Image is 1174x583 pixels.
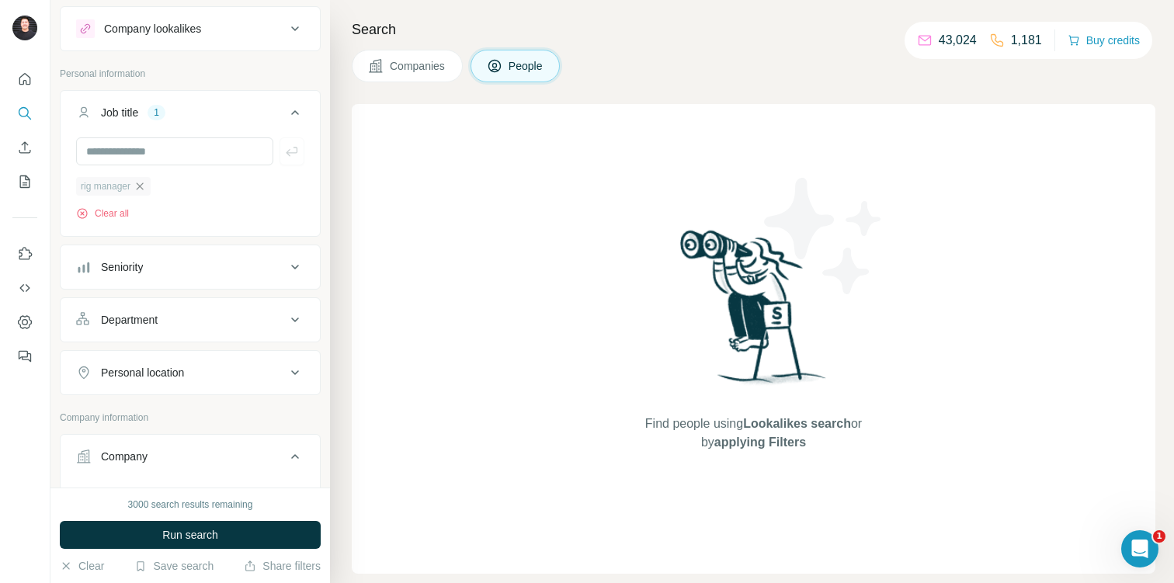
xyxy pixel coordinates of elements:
div: Select a company name or website [76,481,304,501]
span: 1 [1153,530,1165,543]
img: Avatar [12,16,37,40]
button: Company [61,438,320,481]
iframe: Intercom live chat [1121,530,1158,567]
button: Run search [60,521,321,549]
p: Personal information [60,67,321,81]
div: 1 [148,106,165,120]
button: Save search [134,558,214,574]
span: applying Filters [714,436,806,449]
img: Surfe Illustration - Woman searching with binoculars [673,226,835,399]
div: Personal location [101,365,184,380]
button: Enrich CSV [12,134,37,161]
span: rig manager [81,179,130,193]
button: Clear [60,558,104,574]
div: Company lookalikes [104,21,201,36]
p: 43,024 [939,31,977,50]
div: Seniority [101,259,143,275]
button: Use Surfe API [12,274,37,302]
span: People [509,58,544,74]
div: Job title [101,105,138,120]
button: Feedback [12,342,37,370]
button: My lists [12,168,37,196]
button: Buy credits [1068,29,1140,51]
button: Personal location [61,354,320,391]
div: 3000 search results remaining [128,498,253,512]
span: Run search [162,527,218,543]
span: Companies [390,58,446,74]
p: 1,181 [1011,31,1042,50]
button: Use Surfe on LinkedIn [12,240,37,268]
span: Find people using or by [629,415,877,452]
div: Department [101,312,158,328]
button: Search [12,99,37,127]
div: Company [101,449,148,464]
button: Department [61,301,320,338]
span: Lookalikes search [743,417,851,430]
button: Job title1 [61,94,320,137]
p: Company information [60,411,321,425]
button: Company lookalikes [61,10,320,47]
h4: Search [352,19,1155,40]
button: Quick start [12,65,37,93]
img: Surfe Illustration - Stars [754,166,894,306]
button: Dashboard [12,308,37,336]
button: Share filters [244,558,321,574]
button: Clear all [76,206,129,220]
button: Seniority [61,248,320,286]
